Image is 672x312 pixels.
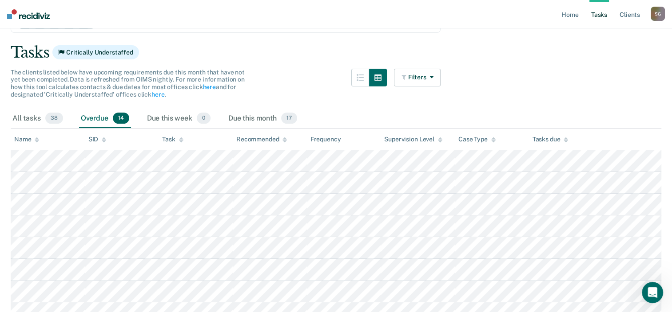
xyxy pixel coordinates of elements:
span: The clients listed below have upcoming requirements due this month that have not yet been complet... [11,69,245,98]
a: here [203,83,215,90]
button: Filters [394,69,441,86]
div: S G [651,7,665,21]
span: 38 [45,113,63,124]
div: Name [14,136,39,143]
div: Overdue14 [79,109,131,129]
span: Critically Understaffed [52,45,139,59]
a: here [151,91,164,98]
div: Recommended [236,136,287,143]
div: Due this week0 [145,109,212,129]
span: 17 [281,113,297,124]
div: Task [162,136,183,143]
div: Tasks [11,43,661,62]
div: Frequency [310,136,341,143]
div: Due this month17 [227,109,299,129]
img: Recidiviz [7,9,50,19]
span: 0 [197,113,211,124]
span: 14 [113,113,129,124]
iframe: Intercom live chat [642,282,663,303]
button: SG [651,7,665,21]
div: All tasks38 [11,109,65,129]
div: SID [88,136,107,143]
div: Case Type [458,136,496,143]
div: Supervision Level [384,136,442,143]
div: Tasks due [532,136,568,143]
